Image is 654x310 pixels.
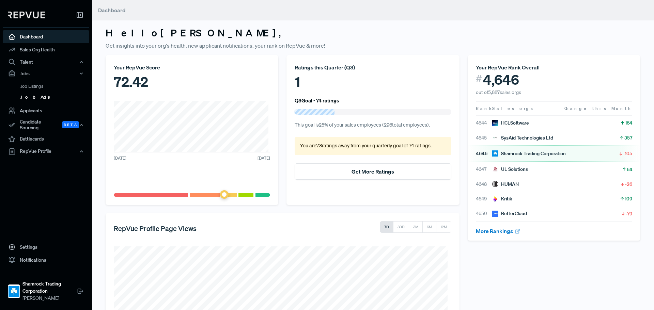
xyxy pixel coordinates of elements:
span: 164 [625,119,632,126]
span: 4,646 [483,71,519,88]
span: 4650 [476,210,492,217]
strong: Shamrock Trading Corporation [22,280,77,295]
span: -105 [623,150,632,157]
span: 4648 [476,181,492,188]
span: 4649 [476,195,492,202]
a: Applicants [3,104,89,117]
span: 357 [624,134,632,141]
img: BetterCloud [492,211,498,217]
span: 64 [627,166,632,173]
span: 4644 [476,119,492,127]
a: Notifications [3,254,89,266]
span: Beta [62,121,79,128]
p: This goal is 25 % of your sales employees ( 296 total employees). [295,121,451,129]
span: # [476,71,482,85]
span: 4647 [476,166,492,173]
span: Change this Month [564,105,632,111]
span: -79 [626,210,632,217]
span: Sales orgs [492,105,534,111]
h6: Q3 Goal - 74 ratings [295,97,339,103]
a: Dashboard [3,30,89,43]
span: Dashboard [98,7,126,14]
div: Shamrock Trading Corporation [492,150,566,157]
img: HCLSoftware [492,120,498,126]
a: Sales Org Health [3,43,89,56]
div: HUMAN [492,181,519,188]
div: Candidate Sourcing [3,117,89,133]
button: 7D [380,221,393,233]
a: Settings [3,241,89,254]
img: HUMAN [492,181,498,187]
div: Kritik [492,195,512,202]
p: You are 73 ratings away from your quarterly goal of 74 ratings . [300,142,446,150]
span: [PERSON_NAME] [22,295,77,302]
button: 6M [422,221,436,233]
p: Get insights into your org's health, new applicant notifications, your rank on RepVue & more! [106,42,640,50]
button: Candidate Sourcing Beta [3,117,89,133]
h5: RepVue Profile Page Views [114,224,197,232]
div: 72.42 [114,71,270,92]
a: Job Ads [12,92,98,103]
span: Rank [476,105,492,112]
a: More Rankings [476,228,521,234]
div: BetterCloud [492,210,527,217]
button: 3M [409,221,423,233]
a: Battlecards [3,133,89,146]
span: [DATE] [258,155,270,161]
div: Ratings this Quarter ( Q3 ) [295,63,451,71]
span: out of 5,887 sales orgs [476,89,521,95]
div: 1 [295,71,451,92]
img: SysAid Technologies Ltd [492,135,498,141]
img: RepVue [8,12,45,18]
button: RepVue Profile [3,146,89,157]
button: Jobs [3,68,89,79]
img: Shamrock Trading Corporation [9,286,19,297]
img: UL Solutions [492,166,498,173]
span: 4646 [476,150,492,157]
span: [DATE] [114,155,126,161]
button: 30D [393,221,409,233]
span: 109 [625,195,632,202]
span: -26 [625,181,632,187]
div: HCLSoftware [492,119,529,127]
a: Job Listings [12,81,98,92]
img: Shamrock Trading Corporation [492,150,498,157]
button: Talent [3,56,89,68]
div: Your RepVue Score [114,63,270,71]
span: Your RepVue Rank Overall [476,64,540,71]
button: Get More Ratings [295,163,451,180]
img: Kritik [492,196,498,202]
h3: Hello [PERSON_NAME] , [106,27,640,39]
button: 12M [436,221,451,233]
div: UL Solutions [492,166,528,173]
div: SysAid Technologies Ltd [492,134,553,142]
span: 4645 [476,134,492,142]
a: Shamrock Trading CorporationShamrock Trading Corporation[PERSON_NAME] [3,272,89,305]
